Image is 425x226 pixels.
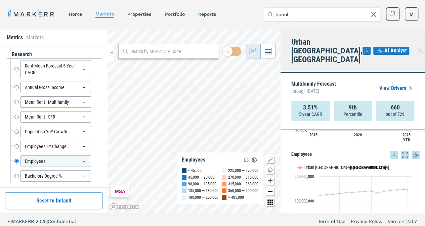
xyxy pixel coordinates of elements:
div: 45,000 — 90,000 [188,174,214,181]
div: > 405,000 [228,194,244,201]
a: reports [198,11,216,17]
div: Annual Gross Income [20,82,91,93]
button: AI Analyst [373,47,409,55]
a: Mapbox logo [110,203,139,211]
div: MSA [111,185,129,197]
p: 5-year CAGR [299,111,322,118]
span: © [8,219,12,224]
text: 2020 [354,133,362,137]
div: 315,000 — 360,000 [228,181,258,187]
img: Reload Legend [242,156,250,164]
path: Tuesday, 14 Dec, 18:00, 139,033,577. USA. [383,190,385,193]
button: Zoom out map button [266,187,274,195]
div: Employees 3Y Change [20,141,91,152]
text: -20.00% [294,128,307,133]
strong: 9th [349,104,357,111]
span: 2025 | [36,219,48,224]
p: out of 729 [386,111,405,118]
h5: Employees [291,151,420,159]
path: Saturday, 14 Dec, 18:00, 146,634,750. USA. [402,188,405,191]
a: MARKERR [7,9,55,19]
button: Change style map button [266,166,274,174]
img: Settings [250,156,258,164]
span: Confidential [48,219,76,224]
div: 225,000 — 270,000 [228,167,258,174]
div: Employees [182,156,205,163]
button: Reset to Default [5,192,102,209]
div: Bachelors Degree % [20,170,91,182]
p: Percentile [343,111,362,118]
a: markets [95,11,114,16]
path: Thursday, 14 Dec, 18:00, 145,334,768. USA. [395,188,398,191]
path: Monday, 14 Jul, 19:00, 145,609,318. USA. [406,188,409,191]
path: Friday, 14 Dec, 18:00, 138,827,213. USA. [364,190,366,193]
canvas: Map [108,30,281,213]
li: Metrics [7,34,23,42]
span: MARKERR [12,219,36,224]
a: Privacy Policy [351,218,382,225]
div: 90,000 — 135,000 [188,181,216,187]
path: Wednesday, 14 Dec, 18:00, 134,803,239. USA. [351,191,353,194]
text: 2015 [309,133,317,137]
path: Friday, 14 Dec, 18:00, 125,350,788. USA. [325,193,328,196]
div: Mean Rent - SFR [20,111,91,123]
span: through [DATE] [291,87,336,95]
path: Wednesday, 14 Dec, 18:00, 122,951,765. USA. [319,194,322,196]
div: Employees [20,155,91,167]
div: 360,000 — 405,000 [228,187,258,194]
div: 180,000 — 225,000 [188,194,218,201]
input: Search by MSA or ZIP Code [130,48,215,55]
div: Rent Mean Forecast 5 Year CAGR [20,60,91,78]
div: research [7,51,101,58]
button: Other options map button [266,198,274,206]
a: home [69,11,82,17]
strong: 3.51% [303,104,318,111]
span: AI Analyst [384,47,407,55]
text: 100,000,000 [295,199,314,204]
a: properties [127,11,151,17]
button: Zoom in map button [266,177,274,185]
span: M [410,11,414,17]
strong: 660 [391,104,400,111]
a: Version 2.0.7 [388,218,417,225]
h4: Urban [GEOGRAPHIC_DATA], [GEOGRAPHIC_DATA] [291,38,363,64]
text: Urban [GEOGRAPHIC_DATA], [GEOGRAPHIC_DATA] [304,165,389,170]
input: Search by MSA, ZIP, Property Name, or Address [275,8,376,21]
path: Wednesday, 14 Dec, 18:00, 143,001,036. USA. [389,189,392,192]
p: Multifamily Forecast [291,81,336,95]
div: Mean Rent - Multifamily [20,96,91,108]
path: Thursday, 14 Dec, 18:00, 136,801,722. USA. [357,190,360,193]
a: Portfolio [165,11,184,17]
text: [GEOGRAPHIC_DATA] [350,165,386,170]
li: Markets [26,34,44,42]
text: 2025 YTD [402,133,411,142]
button: M [405,7,418,21]
div: 135,000 — 180,000 [188,187,218,194]
path: Monday, 14 Dec, 18:00, 133,067,925. USA. [344,191,347,194]
path: Saturday, 14 Dec, 18:00, 140,715,581. USA. [370,189,373,192]
div: Population YoY Growth [20,126,91,137]
path: Monday, 14 Dec, 18:00, 132,195,657. USA. [376,192,379,194]
div: < 45,000 [188,167,202,174]
div: 270,000 — 315,000 [228,174,258,181]
path: Sunday, 14 Dec, 18:00, 130,437,947. USA. [338,192,341,195]
text: 200,000,000 [295,174,314,179]
path: Saturday, 14 Dec, 18:00, 127,587,137. USA. [332,193,334,195]
button: Show/Hide Legend Map Button [266,155,274,163]
a: Term of Use [318,218,345,225]
a: View Drivers [379,84,414,92]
